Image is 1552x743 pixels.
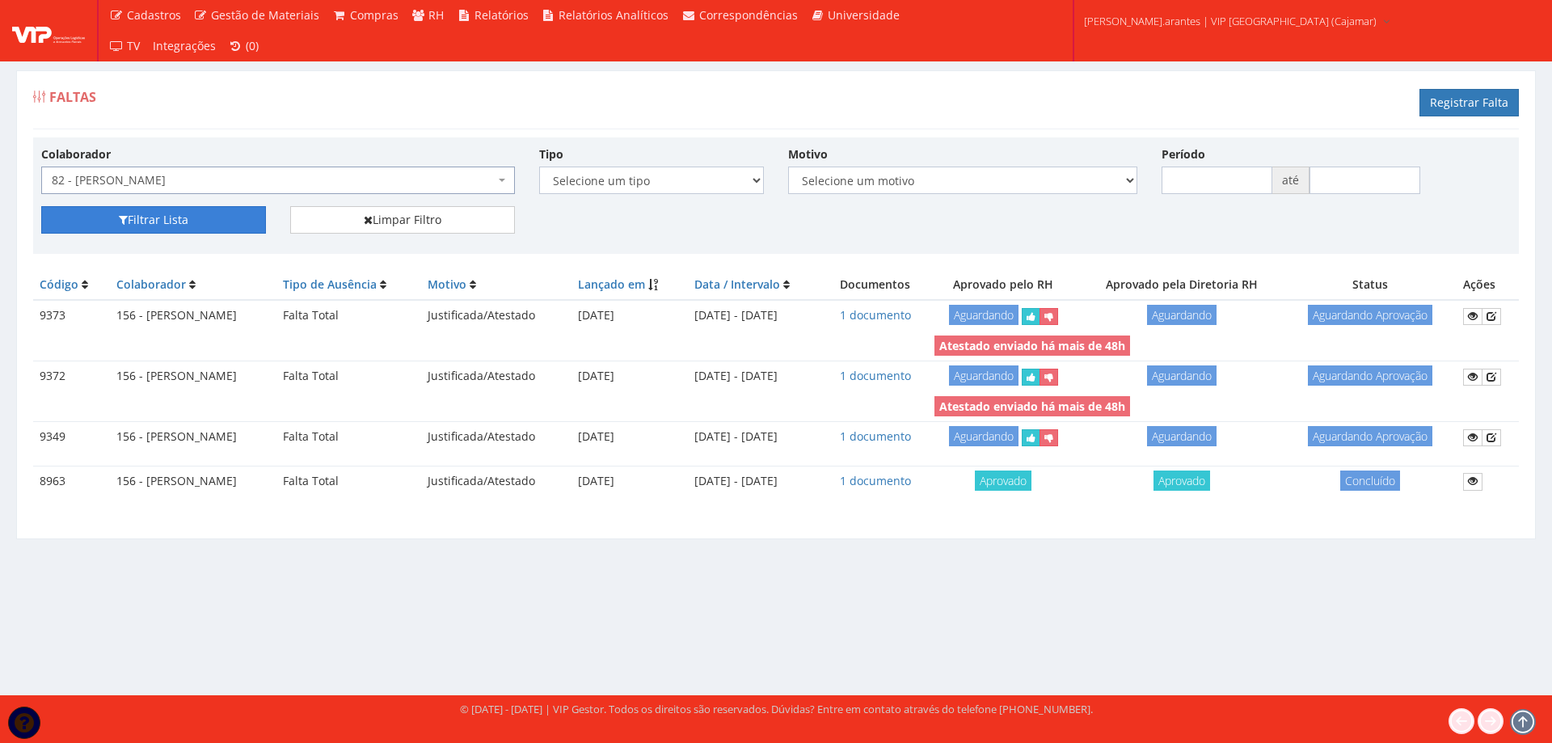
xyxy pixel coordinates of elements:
span: Concluído [1340,471,1400,491]
span: Aguardando [1147,426,1217,446]
span: Integrações [153,38,216,53]
span: Cadastros [127,7,181,23]
span: [PERSON_NAME].arantes | VIP [GEOGRAPHIC_DATA] (Cajamar) [1084,13,1377,29]
span: 82 - LUIZ GUSTAVO BARBOSA [41,167,515,194]
span: Faltas [49,88,96,106]
span: Universidade [828,7,900,23]
td: [DATE] [571,466,687,496]
td: [DATE] - [DATE] [688,300,823,331]
td: [DATE] - [DATE] [688,466,823,496]
span: até [1272,167,1309,194]
a: Tipo de Ausência [283,277,377,292]
a: Motivo [428,277,466,292]
strong: Atestado enviado há mais de 48h [939,338,1125,353]
span: Aprovado [1153,471,1210,491]
a: 1 documento [840,368,911,383]
td: 9349 [33,422,110,453]
span: Aguardando Aprovação [1308,365,1432,386]
strong: Atestado enviado há mais de 48h [939,399,1125,414]
span: Correspondências [699,7,798,23]
div: © [DATE] - [DATE] | VIP Gestor. Todos os direitos são reservados. Dúvidas? Entre em contato atrav... [460,702,1093,717]
a: TV [103,31,146,61]
span: Aguardando Aprovação [1308,305,1432,325]
a: Integrações [146,31,222,61]
span: Gestão de Materiais [211,7,319,23]
a: 1 documento [840,307,911,323]
td: Falta Total [276,422,422,453]
td: Falta Total [276,466,422,496]
span: 82 - LUIZ GUSTAVO BARBOSA [52,172,495,188]
span: Relatórios [474,7,529,23]
span: RH [428,7,444,23]
th: Ações [1457,270,1519,300]
th: Documentos [823,270,928,300]
td: Falta Total [276,361,422,392]
label: Tipo [539,146,563,163]
td: Justificada/Atestado [421,361,571,392]
a: Limpar Filtro [290,206,515,234]
span: Compras [350,7,399,23]
a: Data / Intervalo [694,277,780,292]
label: Colaborador [41,146,111,163]
th: Status [1284,270,1456,300]
td: 156 - [PERSON_NAME] [110,466,276,496]
td: [DATE] - [DATE] [688,422,823,453]
td: [DATE] [571,422,687,453]
td: 156 - [PERSON_NAME] [110,422,276,453]
th: Aprovado pelo RH [928,270,1079,300]
span: Aguardando Aprovação [1308,426,1432,446]
img: logo [12,19,85,43]
td: 9372 [33,361,110,392]
td: Justificada/Atestado [421,300,571,331]
button: Filtrar Lista [41,206,266,234]
span: Aguardando [949,365,1018,386]
td: Justificada/Atestado [421,466,571,496]
a: Registrar Falta [1419,89,1519,116]
td: Justificada/Atestado [421,422,571,453]
span: Aguardando [949,305,1018,325]
td: 9373 [33,300,110,331]
td: Falta Total [276,300,422,331]
a: Colaborador [116,277,186,292]
td: [DATE] - [DATE] [688,361,823,392]
span: (0) [246,38,259,53]
a: Lançado em [578,277,645,292]
th: Aprovado pela Diretoria RH [1079,270,1285,300]
span: Aguardando [949,426,1018,446]
a: (0) [222,31,266,61]
td: [DATE] [571,361,687,392]
span: Aprovado [975,471,1031,491]
label: Motivo [788,146,828,163]
span: Aguardando [1147,365,1217,386]
a: 1 documento [840,428,911,444]
td: [DATE] [571,300,687,331]
label: Período [1162,146,1205,163]
td: 8963 [33,466,110,496]
span: Relatórios Analíticos [559,7,668,23]
td: 156 - [PERSON_NAME] [110,300,276,331]
a: 1 documento [840,473,911,488]
span: TV [127,38,140,53]
a: Código [40,277,78,292]
td: 156 - [PERSON_NAME] [110,361,276,392]
span: Aguardando [1147,305,1217,325]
